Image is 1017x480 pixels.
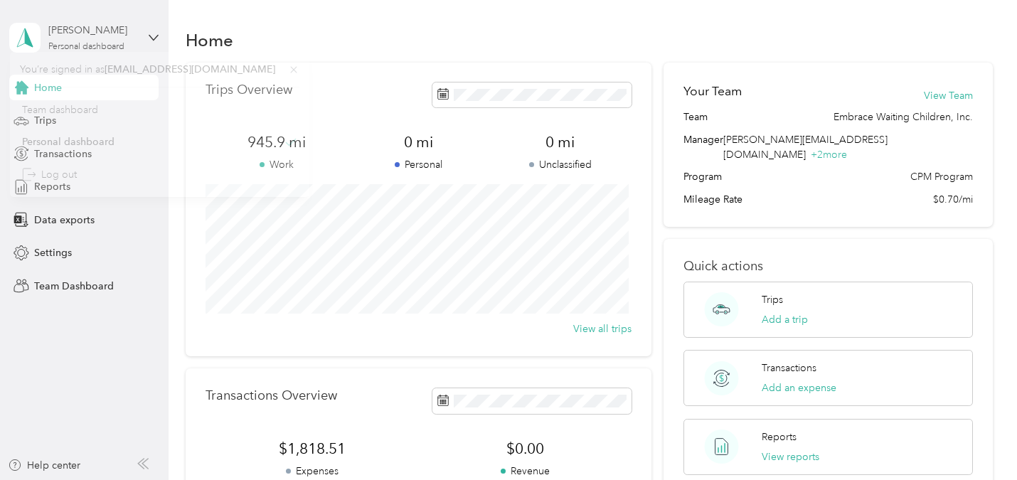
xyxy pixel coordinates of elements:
span: [EMAIL_ADDRESS][DOMAIN_NAME] [105,63,275,75]
div: [PERSON_NAME] [48,23,137,38]
p: Transactions [762,361,816,375]
span: $0.70/mi [933,192,973,207]
span: Team [683,110,708,124]
p: Reports [762,430,797,444]
span: Data exports [34,213,95,228]
span: $0.00 [418,439,631,459]
span: Settings [34,245,72,260]
span: You’re signed in as [20,62,299,77]
p: Transactions Overview [206,388,337,403]
p: Quick actions [683,259,972,274]
div: Team dashboard [22,102,98,117]
button: View all trips [573,321,632,336]
span: Embrace Waiting Children, Inc. [834,110,973,124]
span: [PERSON_NAME][EMAIL_ADDRESS][DOMAIN_NAME] [723,134,888,161]
div: Personal dashboard [22,134,115,149]
p: Unclassified [489,157,631,172]
div: Log out [22,167,77,182]
h1: Home [186,33,233,48]
button: Add a trip [762,312,808,327]
span: + 2 more [811,149,847,161]
button: View reports [762,449,819,464]
p: Trips [762,292,783,307]
span: $1,818.51 [206,439,418,459]
span: Program [683,169,722,184]
p: Expenses [206,464,418,479]
p: Revenue [418,464,631,479]
span: 0 mi [489,132,631,152]
button: View Team [924,88,973,103]
p: Personal [348,157,489,172]
span: 0 mi [348,132,489,152]
button: Add an expense [762,380,836,395]
span: Mileage Rate [683,192,742,207]
button: Help center [8,458,80,473]
div: Personal dashboard [48,43,124,51]
span: Team Dashboard [34,279,114,294]
span: Manager [683,132,723,162]
h2: Your Team [683,82,742,100]
span: CPM Program [910,169,973,184]
iframe: Everlance-gr Chat Button Frame [937,400,1017,480]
